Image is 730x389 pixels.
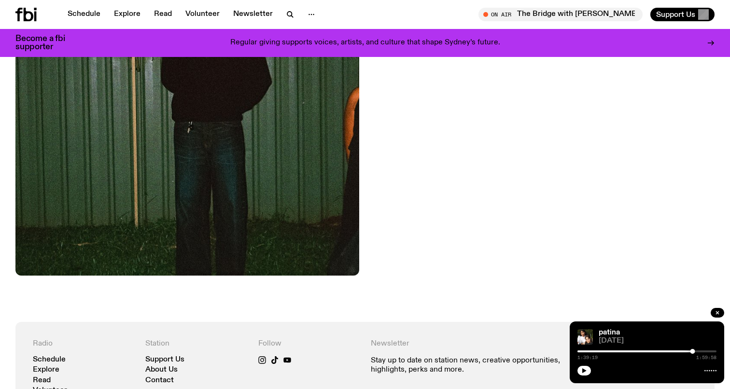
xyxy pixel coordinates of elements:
[227,8,279,21] a: Newsletter
[145,339,246,348] h4: Station
[599,337,716,345] span: [DATE]
[696,355,716,360] span: 1:59:58
[108,8,146,21] a: Explore
[180,8,225,21] a: Volunteer
[371,339,585,348] h4: Newsletter
[148,8,178,21] a: Read
[230,39,500,47] p: Regular giving supports voices, artists, and culture that shape Sydney’s future.
[33,356,66,363] a: Schedule
[33,366,59,374] a: Explore
[145,356,184,363] a: Support Us
[33,377,51,384] a: Read
[258,339,359,348] h4: Follow
[478,8,643,21] button: On AirThe Bridge with [PERSON_NAME]
[650,8,715,21] button: Support Us
[33,339,134,348] h4: Radio
[62,8,106,21] a: Schedule
[371,356,585,375] p: Stay up to date on station news, creative opportunities, highlights, perks and more.
[599,329,620,336] a: patina
[15,35,77,51] h3: Become a fbi supporter
[145,377,174,384] a: Contact
[577,355,598,360] span: 1:39:19
[656,10,695,19] span: Support Us
[145,366,178,374] a: About Us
